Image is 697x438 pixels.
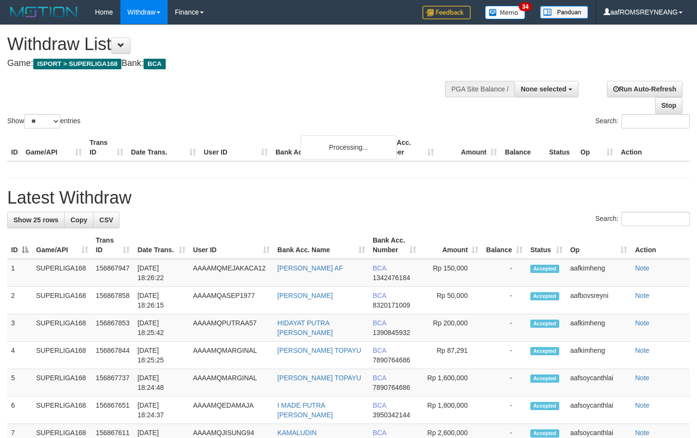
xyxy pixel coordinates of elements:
[482,342,526,369] td: -
[482,369,526,397] td: -
[86,134,127,161] th: Trans ID
[99,216,113,224] span: CSV
[301,135,397,159] div: Processing...
[373,274,410,282] span: Copy 1342476184 to clipboard
[92,232,134,259] th: Trans ID: activate to sort column ascending
[595,114,690,129] label: Search:
[521,85,566,93] span: None selected
[420,232,482,259] th: Amount: activate to sort column ascending
[482,232,526,259] th: Balance: activate to sort column ascending
[277,374,361,382] a: [PERSON_NAME] TOPAYU
[7,212,65,228] a: Show 25 rows
[92,259,134,287] td: 156867947
[189,314,274,342] td: AAAAMQPUTRAA57
[373,411,410,419] span: Copy 3950342144 to clipboard
[530,347,559,355] span: Accepted
[7,59,455,68] h4: Game: Bank:
[514,81,579,97] button: None selected
[420,287,482,314] td: Rp 50,000
[144,59,165,69] span: BCA
[277,319,333,336] a: HIDAYAT PUTRA [PERSON_NAME]
[7,5,80,19] img: MOTION_logo.png
[133,232,189,259] th: Date Trans.: activate to sort column ascending
[200,134,272,161] th: User ID
[635,347,649,354] a: Note
[420,369,482,397] td: Rp 1,600,000
[32,397,92,424] td: SUPERLIGA168
[420,259,482,287] td: Rp 150,000
[530,402,559,410] span: Accepted
[375,134,438,161] th: Bank Acc. Number
[530,320,559,328] span: Accepted
[32,314,92,342] td: SUPERLIGA168
[519,2,532,11] span: 34
[22,134,86,161] th: Game/API
[277,429,317,437] a: KAMALUDIN
[373,264,386,272] span: BCA
[530,265,559,273] span: Accepted
[7,232,32,259] th: ID: activate to sort column descending
[438,134,501,161] th: Amount
[133,259,189,287] td: [DATE] 18:26:22
[566,342,631,369] td: aafkimheng
[545,134,577,161] th: Status
[189,342,274,369] td: AAAAMQMARGINAL
[277,347,361,354] a: [PERSON_NAME] TOPAYU
[93,212,119,228] a: CSV
[566,314,631,342] td: aafkimheng
[420,314,482,342] td: Rp 200,000
[133,314,189,342] td: [DATE] 18:25:42
[7,134,22,161] th: ID
[272,134,375,161] th: Bank Acc. Name
[189,287,274,314] td: AAAAMQASEP1977
[92,287,134,314] td: 156867858
[92,369,134,397] td: 156867737
[277,264,343,272] a: [PERSON_NAME] AF
[7,35,455,54] h1: Withdraw List
[373,292,386,299] span: BCA
[189,232,274,259] th: User ID: activate to sort column ascending
[635,401,649,409] a: Note
[482,314,526,342] td: -
[32,232,92,259] th: Game/API: activate to sort column ascending
[530,374,559,383] span: Accepted
[420,342,482,369] td: Rp 87,291
[373,374,386,382] span: BCA
[92,314,134,342] td: 156867853
[566,259,631,287] td: aafkimheng
[189,397,274,424] td: AAAAMQEDAMAJA
[7,397,32,424] td: 6
[635,264,649,272] a: Note
[133,342,189,369] td: [DATE] 18:25:25
[369,232,421,259] th: Bank Acc. Number: activate to sort column ascending
[33,59,121,69] span: ISPORT > SUPERLIGA168
[277,292,333,299] a: [PERSON_NAME]
[501,134,545,161] th: Balance
[621,114,690,129] input: Search:
[631,232,690,259] th: Action
[133,287,189,314] td: [DATE] 18:26:15
[64,212,93,228] a: Copy
[133,397,189,424] td: [DATE] 18:24:37
[373,347,386,354] span: BCA
[540,6,588,19] img: panduan.png
[566,232,631,259] th: Op: activate to sort column ascending
[373,429,386,437] span: BCA
[373,319,386,327] span: BCA
[445,81,514,97] div: PGA Site Balance /
[617,134,690,161] th: Action
[482,259,526,287] td: -
[277,401,333,419] a: I MADE PUTRA [PERSON_NAME]
[7,259,32,287] td: 1
[530,429,559,438] span: Accepted
[70,216,87,224] span: Copy
[485,6,526,19] img: Button%20Memo.svg
[373,401,386,409] span: BCA
[566,369,631,397] td: aafsoycanthlai
[7,369,32,397] td: 5
[373,356,410,364] span: Copy 7890764686 to clipboard
[526,232,566,259] th: Status: activate to sort column ascending
[566,287,631,314] td: aafbovsreyni
[7,342,32,369] td: 4
[655,97,683,114] a: Stop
